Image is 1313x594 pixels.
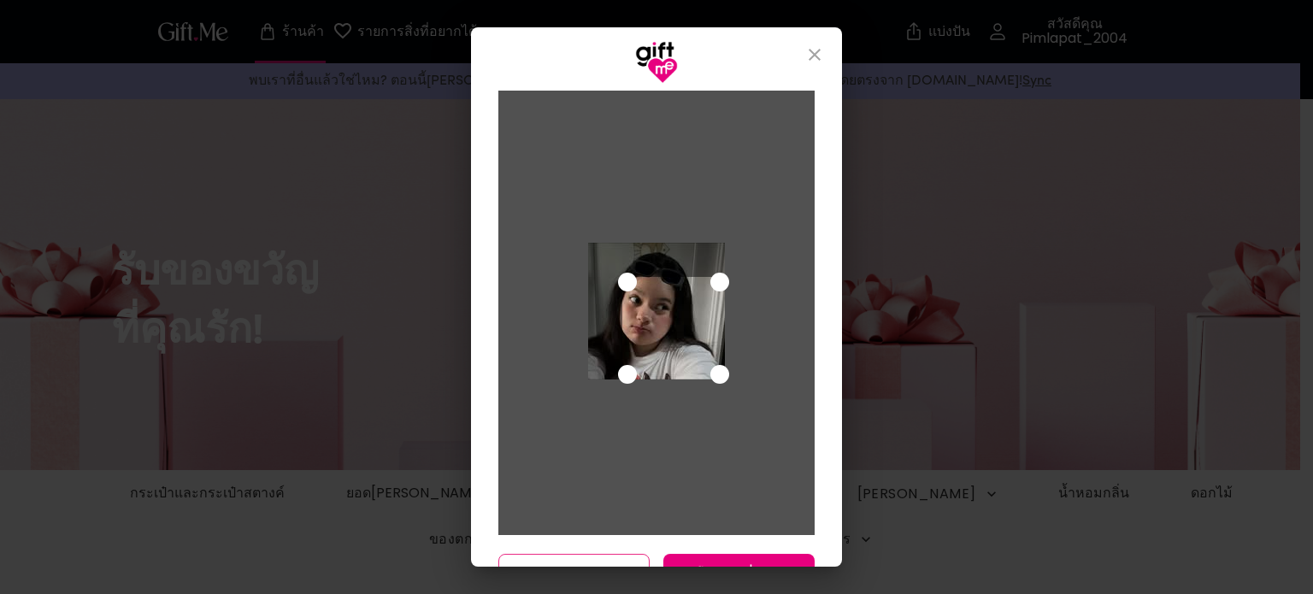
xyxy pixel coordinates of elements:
[710,365,729,384] div: ใช้ปุ่มลูกศรเพื่อย้ายจุดลากไปทางทิศตะวันออกเฉียงใต้เพื่อเปลี่ยนพื้นที่การเลือกพืชผล
[618,273,637,291] div: ใช้ปุ่มลูกศรเพื่อย้ายจุดลากไปทางทิศตะวันตกเฉียงเหนือเพื่อเปลี่ยนพื้นที่การเลือกพืชผล
[794,34,835,75] button: ปิด
[710,273,729,291] div: ใช้ปุ่มลูกศรเพื่อย้ายจุดลากไปทางทิศตะวันออกเฉียงเหนือเพื่อเปลี่ยนพื้นที่การเลือกพืชผล
[588,243,725,379] img: Z
[635,41,678,84] img: โลโก้ GiftMe
[618,365,637,384] div: ใช้ปุ่มลูกศรเพื่อย้ายจุดลากไปทางทิศตะวันตกเฉียงใต้เพื่อเปลี่ยนพื้นที่การเลือกพืชผล
[622,277,725,379] div: ใช้ปุ่มลูกศรเพื่อย้ายพื้นที่การเลือกพืชผล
